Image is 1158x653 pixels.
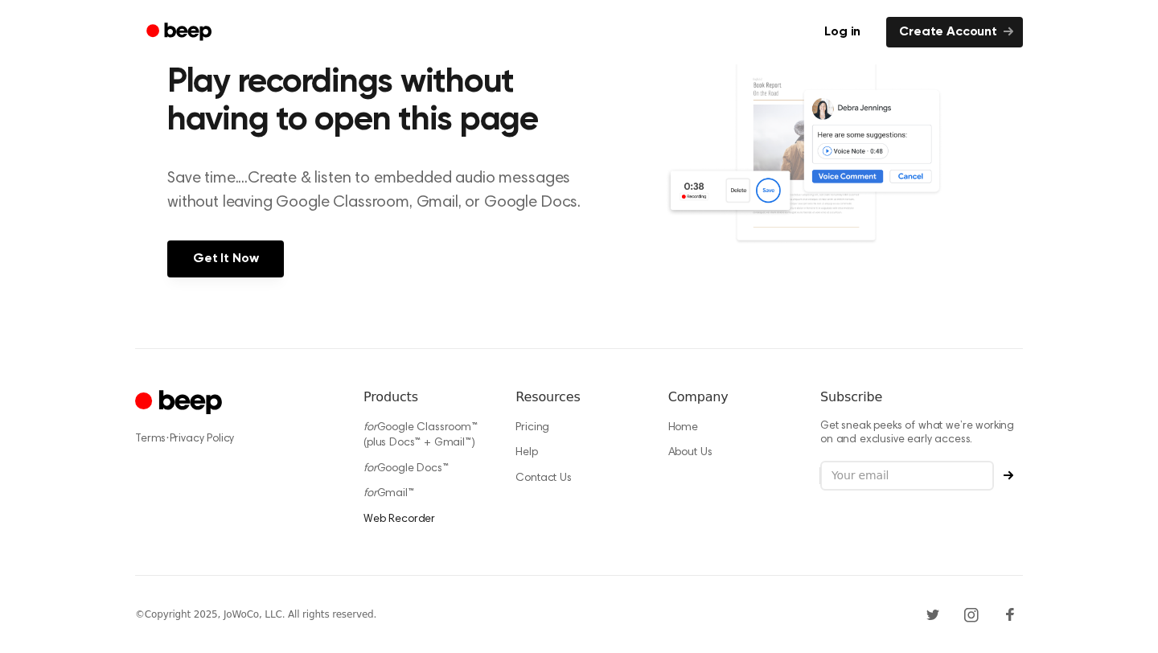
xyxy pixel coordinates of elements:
a: Home [668,422,698,433]
div: © Copyright 2025, JoWoCo, LLC. All rights reserved. [135,607,376,622]
a: Contact Us [515,473,571,484]
a: Get It Now [167,240,284,277]
a: Log in [808,14,877,51]
h6: Products [363,388,490,407]
h6: Company [668,388,795,407]
a: Cruip [135,388,226,419]
p: Save time....Create & listen to embedded audio messages without leaving Google Classroom, Gmail, ... [167,166,601,215]
a: Instagram [959,602,984,627]
a: forGoogle Docs™ [363,463,449,474]
a: Privacy Policy [170,433,235,445]
h6: Resources [515,388,642,407]
button: Subscribe [994,470,1023,480]
a: forGmail™ [363,488,414,499]
a: About Us [668,447,712,458]
div: · [135,431,338,447]
a: Create Account [886,17,1023,47]
h2: Play recordings without having to open this page [167,64,601,141]
a: Beep [135,17,226,48]
a: Pricing [515,422,549,433]
h6: Subscribe [820,388,1023,407]
img: Voice Comments on Docs and Recording Widget [665,60,991,276]
i: for [363,422,377,433]
p: Get sneak peeks of what we’re working on and exclusive early access. [820,420,1023,448]
a: forGoogle Classroom™ (plus Docs™ + Gmail™) [363,422,478,450]
i: for [363,488,377,499]
a: Twitter [920,602,946,627]
a: Web Recorder [363,514,435,525]
a: Terms [135,433,166,445]
a: Help [515,447,537,458]
a: Facebook [997,602,1023,627]
i: for [363,463,377,474]
input: Your email [820,461,994,491]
